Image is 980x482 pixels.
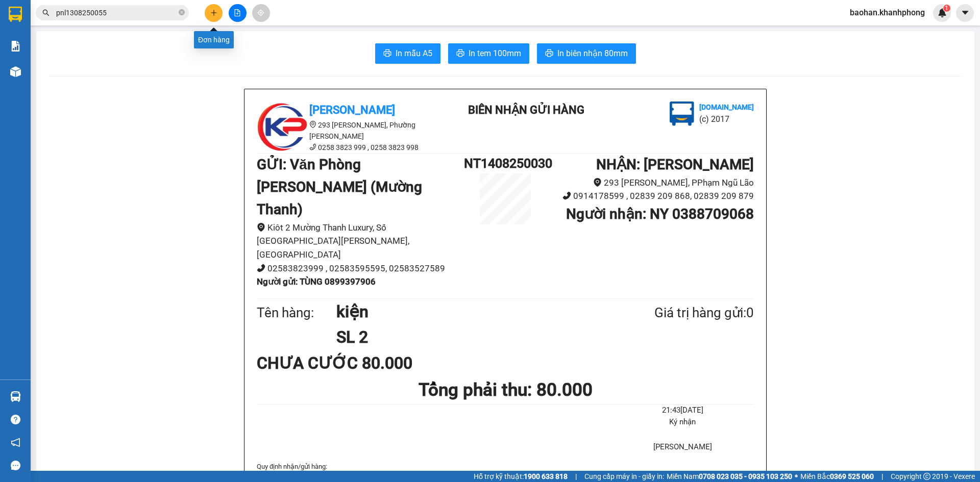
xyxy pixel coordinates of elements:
[945,5,948,12] span: 1
[448,43,529,64] button: printerIn tem 100mm
[11,438,20,447] span: notification
[611,404,754,417] li: 21:43[DATE]
[11,415,20,424] span: question-circle
[468,104,584,116] b: BIÊN NHẬN GỬI HÀNG
[611,441,754,453] li: [PERSON_NAME]
[547,176,754,190] li: 293 [PERSON_NAME], PPhạm Ngũ Lão
[943,5,950,12] sup: 1
[10,391,21,402] img: warehouse-icon
[611,416,754,428] li: Ký nhận
[42,9,50,16] span: search
[667,471,792,482] span: Miền Nam
[336,324,605,350] h1: SL 2
[257,350,421,376] div: CHƯA CƯỚC 80.000
[179,8,185,18] span: close-circle
[9,7,22,22] img: logo-vxr
[56,7,177,18] input: Tìm tên, số ĐT hoặc mã đơn
[252,4,270,22] button: aim
[396,47,432,60] span: In mẫu A5
[881,471,883,482] span: |
[456,49,464,59] span: printer
[699,472,792,480] strong: 0708 023 035 - 0935 103 250
[309,121,316,128] span: environment
[10,41,21,52] img: solution-icon
[566,206,754,222] b: Người nhận : NY 0388709068
[575,471,577,482] span: |
[257,223,265,232] span: environment
[210,9,217,16] span: plus
[537,43,636,64] button: printerIn biên nhận 80mm
[205,4,223,22] button: plus
[11,461,20,470] span: message
[375,43,440,64] button: printerIn mẫu A5
[464,154,547,173] h1: NT1408250030
[596,156,754,173] b: NHẬN : [PERSON_NAME]
[257,264,265,272] span: phone
[562,191,571,200] span: phone
[257,119,440,142] li: 293 [PERSON_NAME], Phường [PERSON_NAME]
[605,302,754,323] div: Giá trị hàng gửi: 0
[938,8,947,17] img: icon-new-feature
[474,471,568,482] span: Hỗ trợ kỹ thuật:
[257,276,376,287] b: Người gửi : TÙNG 0899397906
[842,6,933,19] span: baohan.khanhphong
[800,471,874,482] span: Miền Bắc
[830,472,874,480] strong: 0369 525 060
[795,474,798,478] span: ⚪️
[10,66,21,77] img: warehouse-icon
[923,473,930,480] span: copyright
[545,49,553,59] span: printer
[469,47,521,60] span: In tem 100mm
[961,8,970,17] span: caret-down
[257,9,264,16] span: aim
[257,262,464,275] li: 02583823999 , 02583595595, 02583527589
[584,471,664,482] span: Cung cấp máy in - giấy in:
[257,142,440,153] li: 0258 3823 999 , 0258 3823 998
[547,189,754,203] li: 0914178599 , 02839 209 868, 02839 209 879
[699,113,754,125] li: (c) 2017
[257,156,422,218] b: GỬI : Văn Phòng [PERSON_NAME] (Mường Thanh)
[229,4,247,22] button: file-add
[179,9,185,15] span: close-circle
[524,472,568,480] strong: 1900 633 818
[257,102,308,153] img: logo.jpg
[257,302,336,323] div: Tên hàng:
[336,299,605,324] h1: kiện
[234,9,241,16] span: file-add
[309,143,316,150] span: phone
[557,47,628,60] span: In biên nhận 80mm
[383,49,391,59] span: printer
[699,103,754,111] b: [DOMAIN_NAME]
[257,221,464,262] li: Kiôt 2 Mường Thanh Luxury, Số [GEOGRAPHIC_DATA][PERSON_NAME], [GEOGRAPHIC_DATA]
[956,4,974,22] button: caret-down
[309,104,395,116] b: [PERSON_NAME]
[593,178,602,187] span: environment
[670,102,694,126] img: logo.jpg
[257,376,754,404] h1: Tổng phải thu: 80.000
